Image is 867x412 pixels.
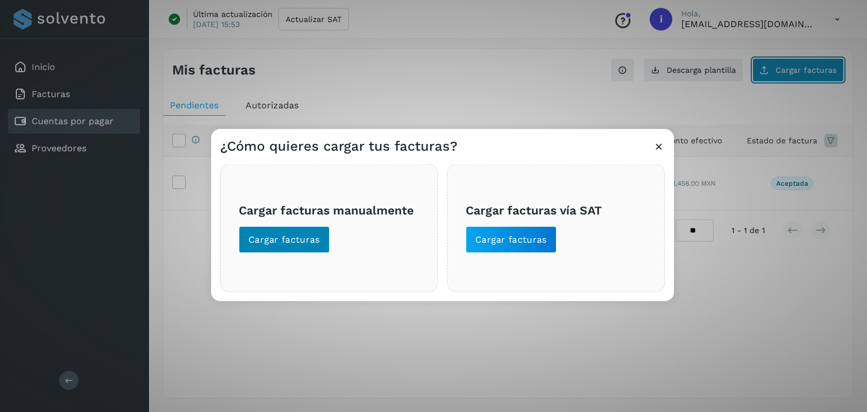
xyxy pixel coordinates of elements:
h3: Cargar facturas manualmente [239,203,419,217]
span: Cargar facturas [248,234,320,246]
h3: Cargar facturas vía SAT [466,203,646,217]
button: Cargar facturas [466,226,557,253]
button: Cargar facturas [239,226,330,253]
h3: ¿Cómo quieres cargar tus facturas? [220,138,457,155]
span: Cargar facturas [475,234,547,246]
